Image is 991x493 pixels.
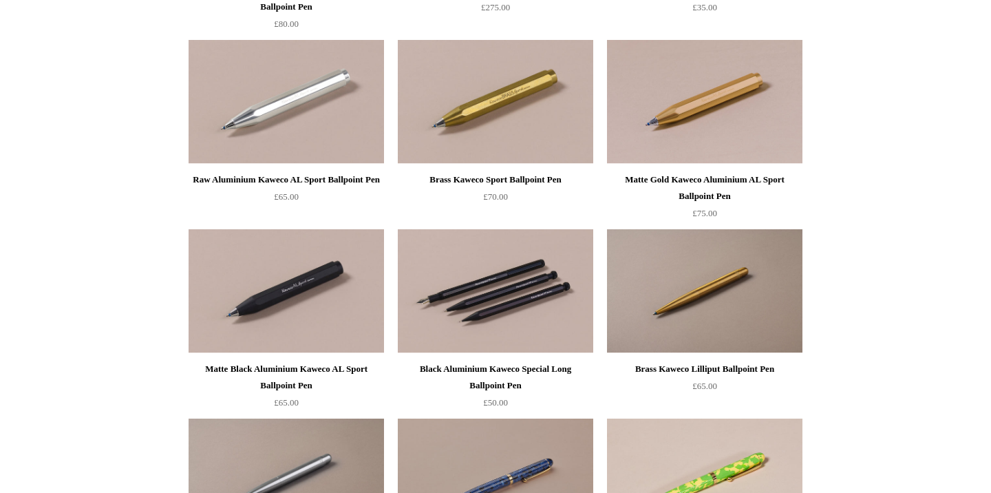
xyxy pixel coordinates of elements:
a: Brass Kaweco Sport Ballpoint Pen Brass Kaweco Sport Ballpoint Pen [398,40,593,164]
span: £75.00 [692,208,717,218]
div: Raw Aluminium Kaweco AL Sport Ballpoint Pen [192,171,381,188]
a: Black Aluminium Kaweco Special Long Ballpoint Pen £50.00 [398,361,593,417]
a: Matte Black Aluminium Kaweco AL Sport Ballpoint Pen Matte Black Aluminium Kaweco AL Sport Ballpoi... [189,229,384,353]
img: Raw Aluminium Kaweco AL Sport Ballpoint Pen [189,40,384,164]
a: Brass Kaweco Lilliput Ballpoint Pen Brass Kaweco Lilliput Ballpoint Pen [607,229,802,353]
img: Brass Kaweco Sport Ballpoint Pen [398,40,593,164]
span: £50.00 [483,397,508,408]
img: Black Aluminium Kaweco Special Long Ballpoint Pen [398,229,593,353]
a: Matte Black Aluminium Kaweco AL Sport Ballpoint Pen £65.00 [189,361,384,417]
div: Brass Kaweco Lilliput Ballpoint Pen [610,361,799,377]
img: Matte Black Aluminium Kaweco AL Sport Ballpoint Pen [189,229,384,353]
img: Brass Kaweco Lilliput Ballpoint Pen [607,229,802,353]
a: Black Aluminium Kaweco Special Long Ballpoint Pen Black Aluminium Kaweco Special Long Ballpoint Pen [398,229,593,353]
a: Matte Gold Kaweco Aluminium AL Sport Ballpoint Pen Matte Gold Kaweco Aluminium AL Sport Ballpoint... [607,40,802,164]
span: £65.00 [692,381,717,391]
span: £35.00 [692,2,717,12]
span: £80.00 [274,19,299,29]
a: Brass Kaweco Sport Ballpoint Pen £70.00 [398,171,593,228]
a: Raw Aluminium Kaweco AL Sport Ballpoint Pen Raw Aluminium Kaweco AL Sport Ballpoint Pen [189,40,384,164]
img: Matte Gold Kaweco Aluminium AL Sport Ballpoint Pen [607,40,802,164]
div: Matte Gold Kaweco Aluminium AL Sport Ballpoint Pen [610,171,799,204]
span: £275.00 [481,2,510,12]
div: Black Aluminium Kaweco Special Long Ballpoint Pen [401,361,590,394]
span: £65.00 [274,397,299,408]
a: Raw Aluminium Kaweco AL Sport Ballpoint Pen £65.00 [189,171,384,228]
a: Brass Kaweco Lilliput Ballpoint Pen £65.00 [607,361,802,417]
div: Brass Kaweco Sport Ballpoint Pen [401,171,590,188]
a: Matte Gold Kaweco Aluminium AL Sport Ballpoint Pen £75.00 [607,171,802,228]
span: £70.00 [483,191,508,202]
span: £65.00 [274,191,299,202]
div: Matte Black Aluminium Kaweco AL Sport Ballpoint Pen [192,361,381,394]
